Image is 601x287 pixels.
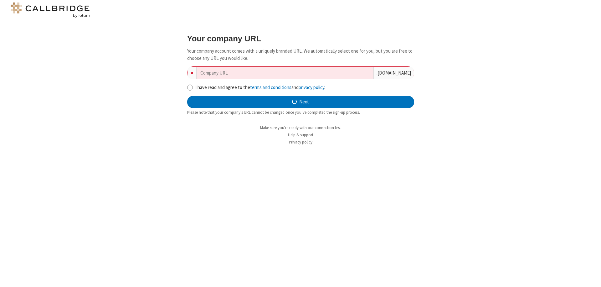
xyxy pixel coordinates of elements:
p: Your company account comes with a uniquely branded URL. We automatically select one for you, but ... [187,48,414,62]
h3: Your company URL [187,34,414,43]
a: Make sure you're ready with our connection test [260,125,341,130]
span: Next [299,98,309,106]
input: Company URL [197,67,373,79]
a: terms and conditions [250,84,291,90]
img: logo@2x.png [9,3,91,18]
a: Help & support [288,132,313,138]
div: . [DOMAIN_NAME] [373,67,414,79]
div: Please note that your company's URL cannot be changed once you’ve completed the sign-up process. [187,109,414,115]
button: Next [187,96,414,108]
a: Privacy policy [289,139,312,145]
a: privacy policy [299,84,324,90]
label: I have read and agree to the and . [195,84,414,91]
